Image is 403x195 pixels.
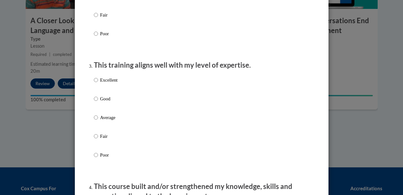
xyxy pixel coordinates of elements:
[100,151,118,158] p: Poor
[100,114,118,121] p: Average
[100,11,118,18] p: Fair
[94,11,98,18] input: Fair
[94,60,309,70] p: This training aligns well with my level of expertise.
[94,151,98,158] input: Poor
[94,30,98,37] input: Poor
[100,30,118,37] p: Poor
[100,77,118,84] p: Excellent
[94,95,98,102] input: Good
[94,114,98,121] input: Average
[94,133,98,140] input: Fair
[100,133,118,140] p: Fair
[100,95,118,102] p: Good
[94,77,98,84] input: Excellent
